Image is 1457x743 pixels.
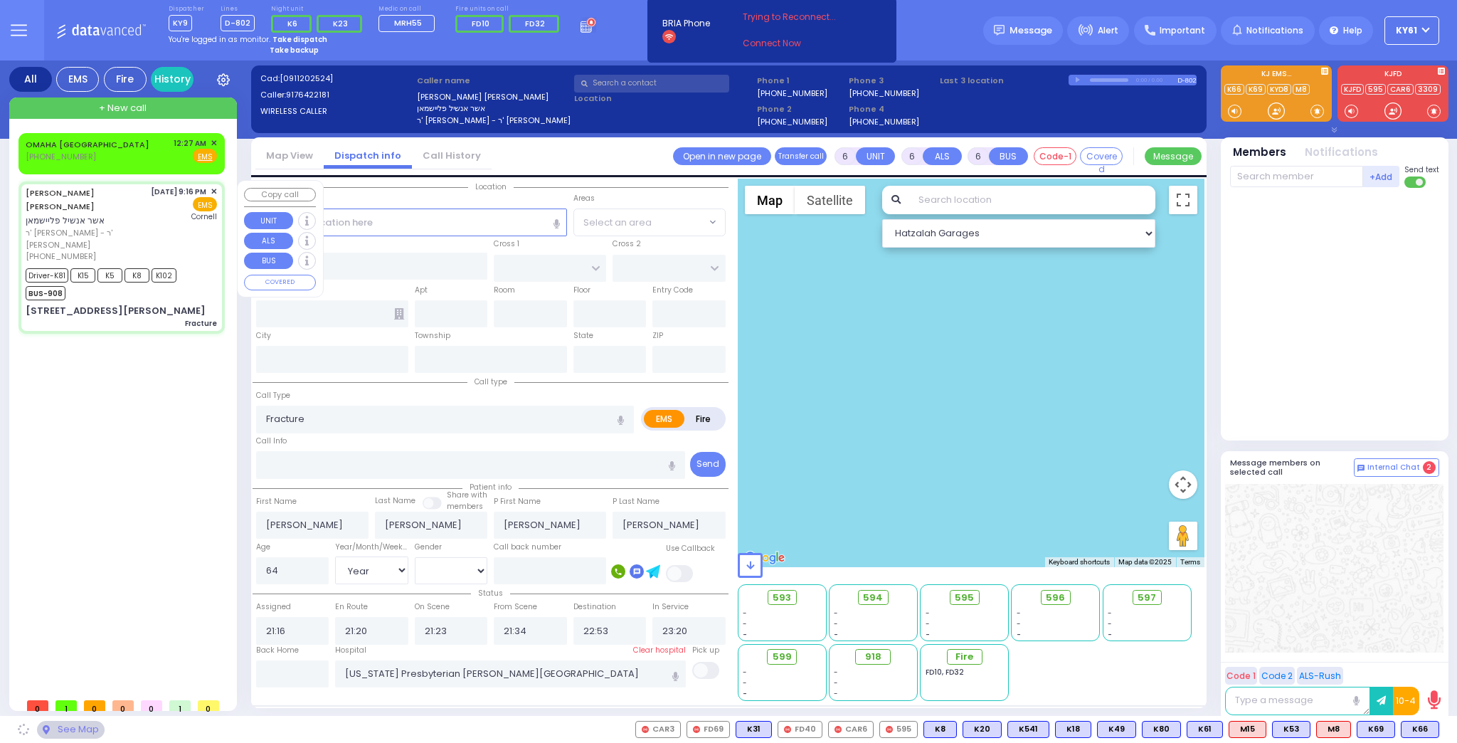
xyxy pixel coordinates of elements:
a: Call History [412,149,492,162]
div: K53 [1272,721,1310,738]
label: Gender [415,542,442,553]
label: Back Home [256,645,299,656]
div: BLS [1055,721,1091,738]
span: You're logged in as monitor. [169,34,270,45]
span: 2 [1423,461,1436,474]
span: - [743,608,747,618]
span: 918 [865,650,881,664]
span: KY61 [1396,24,1417,37]
button: BUS [989,147,1028,165]
span: MRH55 [394,17,422,28]
span: KY9 [169,15,192,31]
div: K49 [1097,721,1136,738]
div: BLS [1357,721,1395,738]
label: Age [256,542,270,553]
span: 0 [198,700,219,711]
strong: Take backup [270,45,319,56]
label: Fire units on call [455,5,564,14]
span: 12:27 AM [174,138,206,149]
span: 9176422181 [286,89,329,100]
div: K66 [1401,721,1439,738]
label: Night unit [271,5,367,14]
span: + New call [99,101,147,115]
span: - [1108,618,1112,629]
img: red-radio-icon.svg [642,726,649,733]
img: red-radio-icon.svg [784,726,791,733]
img: Logo [56,21,151,39]
label: Lines [221,5,255,14]
span: Call type [467,376,514,387]
span: Notifications [1246,24,1303,37]
span: 595 [955,591,974,605]
span: BRIA Phone [662,17,710,30]
label: Call Info [256,436,287,447]
div: BLS [923,721,957,738]
label: Dispatcher [169,5,204,14]
span: - [926,629,930,640]
span: - [926,618,930,629]
div: - [834,678,912,688]
label: EMS [644,410,685,428]
button: KY61 [1384,16,1439,45]
label: ר' [PERSON_NAME] - ר' [PERSON_NAME] [417,115,569,127]
label: Destination [573,601,616,613]
label: City [256,330,271,342]
a: OMAHA [GEOGRAPHIC_DATA] [26,139,149,150]
span: EMS [193,197,217,211]
button: Covered [1080,147,1123,165]
span: FD10 [472,18,489,29]
img: red-radio-icon.svg [693,726,700,733]
span: ✕ [211,137,217,149]
label: Clear hospital [633,645,686,656]
label: Assigned [256,601,291,613]
label: [PHONE_NUMBER] [757,116,827,127]
label: Township [415,330,450,342]
button: UNIT [244,212,293,229]
div: 595 [879,721,918,738]
button: Notifications [1305,144,1378,161]
span: - [1108,629,1112,640]
span: Select an area [583,216,652,230]
div: K18 [1055,721,1091,738]
label: [PHONE_NUMBER] [757,88,827,98]
div: M8 [1316,721,1351,738]
label: Medic on call [378,5,439,14]
div: CAR6 [828,721,874,738]
span: K6 [287,18,297,29]
div: BLS [1401,721,1439,738]
label: ZIP [652,330,663,342]
span: Send text [1404,164,1439,175]
button: UNIT [856,147,895,165]
span: Phone 4 [849,103,936,115]
div: FD69 [687,721,730,738]
div: ALS [1229,721,1266,738]
label: [PHONE_NUMBER] [849,116,919,127]
div: BLS [1272,721,1310,738]
a: Map View [255,149,324,162]
div: K69 [1357,721,1395,738]
label: KJ EMS... [1221,70,1332,80]
label: Last 3 location [940,75,1069,87]
span: - [926,608,930,618]
input: Search member [1230,166,1363,187]
label: WIRELESS CALLER [260,105,413,117]
span: FD32 [525,18,545,29]
span: [0911202524] [280,73,333,84]
label: Hospital [335,645,366,656]
a: CAR6 [1387,84,1414,95]
label: In Service [652,601,689,613]
button: 10-4 [1393,687,1419,715]
div: Fire [104,67,147,92]
div: K31 [736,721,772,738]
a: KJFD [1341,84,1364,95]
button: ALS-Rush [1297,667,1343,685]
a: K66 [1224,84,1244,95]
div: EMS [56,67,99,92]
div: All [9,67,52,92]
label: En Route [335,601,368,613]
span: [PHONE_NUMBER] [26,151,96,162]
span: 594 [863,591,883,605]
input: Search location here [256,209,567,236]
div: BLS [1187,721,1223,738]
button: Transfer call [775,147,827,165]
